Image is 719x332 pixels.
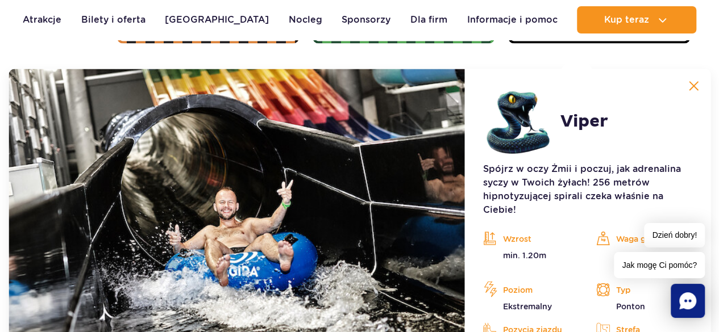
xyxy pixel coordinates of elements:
a: Informacje i pomoc [467,6,557,33]
span: Jak mogę Ci pomóc? [614,252,705,278]
img: 683e9da1f380d703171350.png [483,87,551,155]
a: Bilety i oferta [81,6,146,33]
span: Kup teraz [604,15,649,25]
h2: Viper [560,111,608,131]
a: Atrakcje [23,6,61,33]
p: Waga gościa [596,230,692,247]
p: Poziom [483,281,579,298]
p: Ponton [596,300,692,312]
p: Typ [596,281,692,298]
p: 1 os. 60-120 kg 2 os. 90-180 kg [596,249,692,272]
div: Chat [671,284,705,318]
span: Dzień dobry! [644,223,705,247]
a: [GEOGRAPHIC_DATA] [165,6,269,33]
p: Wzrost [483,230,579,247]
a: Sponsorzy [342,6,390,33]
p: Ekstremalny [483,300,579,312]
p: Spójrz w oczy Żmii i poczuj, jak adrenalina syczy w Twoich żyłach! 256 metrów hipnotyzującej spir... [483,162,692,216]
button: Kup teraz [577,6,696,33]
a: Dla firm [410,6,447,33]
a: Nocleg [289,6,322,33]
p: min. 1.20m [483,249,579,260]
